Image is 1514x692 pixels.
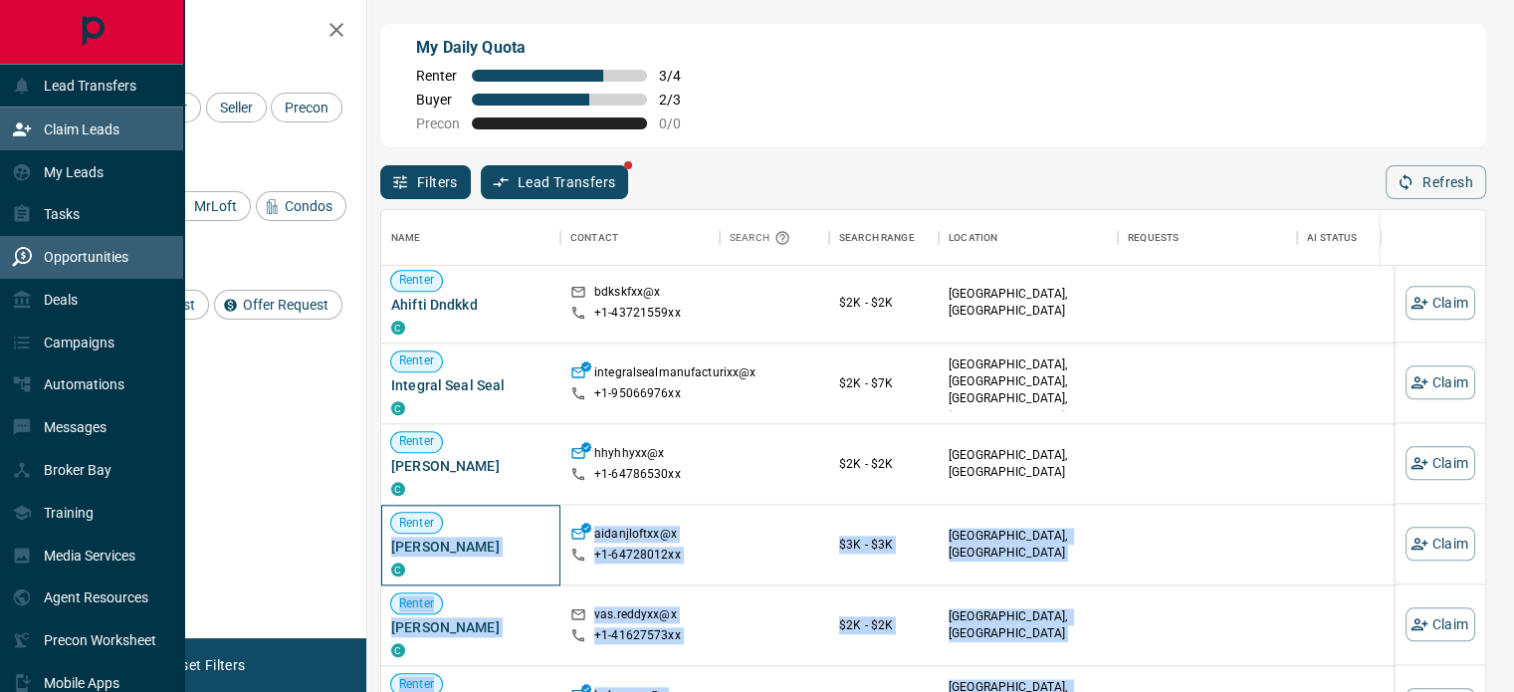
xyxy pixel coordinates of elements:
[391,273,442,290] span: Renter
[391,617,550,637] span: [PERSON_NAME]
[659,92,703,108] span: 2 / 3
[165,191,251,221] div: MrLoft
[64,20,346,44] h2: Filters
[391,595,442,612] span: Renter
[1386,165,1486,199] button: Refresh
[416,115,460,131] span: Precon
[1307,210,1357,266] div: AI Status
[949,356,1108,425] p: East End, Midtown | Central
[594,606,677,627] p: vas.reddyxx@x
[594,627,681,644] p: +1- 41627573xx
[594,385,681,402] p: +1- 95066976xx
[271,93,342,122] div: Precon
[151,648,258,682] button: Reset Filters
[187,198,244,214] span: MrLoft
[594,445,664,466] p: hhyhhyxx@x
[594,305,681,322] p: +1- 43721559xx
[949,447,1108,481] p: [GEOGRAPHIC_DATA], [GEOGRAPHIC_DATA]
[391,401,405,415] div: condos.ca
[416,36,703,60] p: My Daily Quota
[391,434,442,451] span: Renter
[829,210,939,266] div: Search Range
[416,92,460,108] span: Buyer
[949,608,1108,642] p: [GEOGRAPHIC_DATA], [GEOGRAPHIC_DATA]
[730,210,795,266] div: Search
[594,364,756,385] p: integralsealmanufacturixx@x
[594,526,677,547] p: aidanjloftxx@x
[949,528,1108,562] p: [GEOGRAPHIC_DATA], [GEOGRAPHIC_DATA]
[839,294,929,312] p: $2K - $2K
[659,115,703,131] span: 0 / 0
[594,284,660,305] p: bdkskfxx@x
[391,537,550,557] span: [PERSON_NAME]
[594,547,681,564] p: +1- 64728012xx
[391,643,405,657] div: condos.ca
[1118,210,1297,266] div: Requests
[391,482,405,496] div: condos.ca
[839,616,929,634] p: $2K - $2K
[839,536,929,554] p: $3K - $3K
[1406,366,1475,400] button: Claim
[1406,446,1475,480] button: Claim
[380,165,471,199] button: Filters
[381,210,560,266] div: Name
[839,374,929,392] p: $2K - $7K
[391,295,550,315] span: Ahifti Dndkkd
[213,100,260,115] span: Seller
[278,198,339,214] span: Condos
[391,353,442,370] span: Renter
[391,375,550,395] span: Integral Seal Seal
[949,286,1108,320] p: [GEOGRAPHIC_DATA], [GEOGRAPHIC_DATA]
[256,191,346,221] div: Condos
[391,321,405,335] div: condos.ca
[1406,286,1475,320] button: Claim
[949,210,997,266] div: Location
[236,297,335,313] span: Offer Request
[206,93,267,122] div: Seller
[594,466,681,483] p: +1- 64786530xx
[939,210,1118,266] div: Location
[659,68,703,84] span: 3 / 4
[839,455,929,473] p: $2K - $2K
[391,563,405,577] div: condos.ca
[391,456,550,476] span: [PERSON_NAME]
[560,210,720,266] div: Contact
[391,210,421,266] div: Name
[839,210,915,266] div: Search Range
[416,68,460,84] span: Renter
[1406,527,1475,561] button: Claim
[278,100,335,115] span: Precon
[570,210,618,266] div: Contact
[391,515,442,532] span: Renter
[1128,210,1179,266] div: Requests
[481,165,629,199] button: Lead Transfers
[214,290,342,320] div: Offer Request
[1406,607,1475,641] button: Claim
